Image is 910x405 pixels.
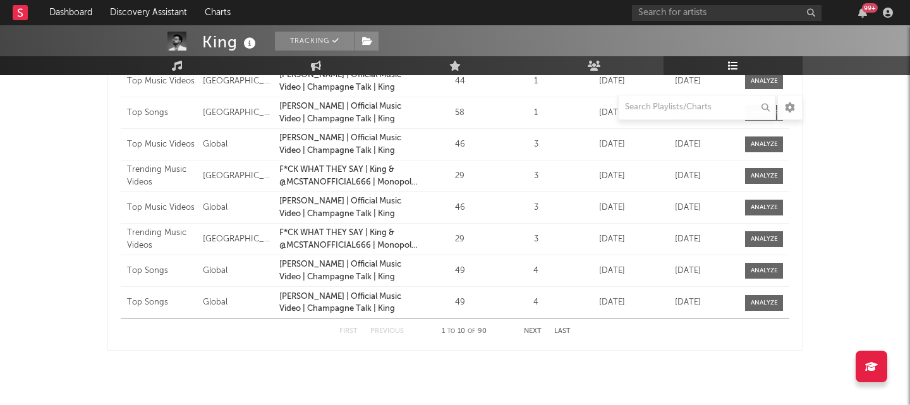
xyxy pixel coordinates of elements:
[203,170,272,183] div: [GEOGRAPHIC_DATA]
[618,95,776,120] input: Search Playlists/Charts
[577,170,646,183] div: [DATE]
[127,164,197,188] div: Trending Music Videos
[202,32,259,52] div: King
[577,265,646,277] div: [DATE]
[203,107,272,119] div: [GEOGRAPHIC_DATA]
[425,296,495,309] div: 49
[524,328,542,335] button: Next
[127,296,197,309] div: Top Songs
[279,164,419,188] a: F*CK WHAT THEY SAY | King & @MCSTANOFFICIAL666 | Monopoly Moves | Official Music Video
[425,170,495,183] div: 29
[279,227,419,251] a: F*CK WHAT THEY SAY | King & @MCSTANOFFICIAL666 | Monopoly Moves | Official Music Video
[653,233,723,246] div: [DATE]
[425,107,495,119] div: 58
[127,75,197,88] div: Top Music Videos
[501,170,571,183] div: 3
[653,265,723,277] div: [DATE]
[279,291,419,315] a: [PERSON_NAME] | Official Music Video | Champagne Talk | King
[425,265,495,277] div: 49
[653,138,723,151] div: [DATE]
[275,32,354,51] button: Tracking
[653,296,723,309] div: [DATE]
[577,202,646,214] div: [DATE]
[203,233,272,246] div: [GEOGRAPHIC_DATA]
[577,138,646,151] div: [DATE]
[203,265,272,277] div: Global
[501,138,571,151] div: 3
[279,132,419,157] a: [PERSON_NAME] | Official Music Video | Champagne Talk | King
[339,328,358,335] button: First
[370,328,404,335] button: Previous
[203,75,272,88] div: [GEOGRAPHIC_DATA]
[425,75,495,88] div: 44
[653,75,723,88] div: [DATE]
[554,328,571,335] button: Last
[425,202,495,214] div: 46
[501,75,571,88] div: 1
[127,265,197,277] div: Top Songs
[501,233,571,246] div: 3
[425,138,495,151] div: 46
[447,329,455,334] span: to
[127,107,197,119] div: Top Songs
[501,296,571,309] div: 4
[577,296,646,309] div: [DATE]
[632,5,822,21] input: Search for artists
[858,8,867,18] button: 99+
[501,107,571,119] div: 1
[279,195,419,220] a: [PERSON_NAME] | Official Music Video | Champagne Talk | King
[425,233,495,246] div: 29
[501,265,571,277] div: 4
[577,75,646,88] div: [DATE]
[862,3,878,13] div: 99 +
[279,100,419,125] a: [PERSON_NAME] | Official Music Video | Champagne Talk | King
[653,170,723,183] div: [DATE]
[468,329,475,334] span: of
[127,202,197,214] div: Top Music Videos
[653,202,723,214] div: [DATE]
[127,227,197,251] div: Trending Music Videos
[501,202,571,214] div: 3
[203,296,272,309] div: Global
[279,69,419,94] a: [PERSON_NAME] | Official Music Video | Champagne Talk | King
[203,138,272,151] div: Global
[577,233,646,246] div: [DATE]
[127,138,197,151] div: Top Music Videos
[429,324,499,339] div: 1 10 90
[279,258,419,283] a: [PERSON_NAME] | Official Music Video | Champagne Talk | King
[203,202,272,214] div: Global
[577,107,646,119] div: [DATE]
